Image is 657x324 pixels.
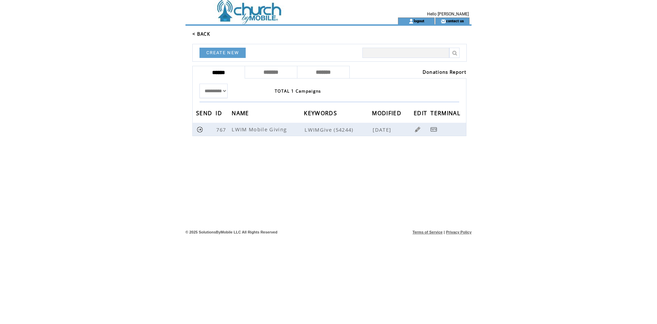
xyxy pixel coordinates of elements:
a: Terms of Service [413,230,443,234]
span: ID [216,108,224,120]
span: SEND [196,108,214,120]
img: contact_us_icon.gif [441,19,446,24]
span: MODIFIED [372,108,403,120]
a: CREATE NEW [199,48,246,58]
span: | [444,230,445,234]
a: Donations Report [423,69,466,75]
a: ID [216,111,224,115]
span: [DATE] [373,126,393,133]
span: TERMINAL [430,108,462,120]
span: LWIMGive (54244) [305,126,371,133]
span: Hello [PERSON_NAME] [427,12,469,16]
a: MODIFIED [372,111,403,115]
a: Privacy Policy [446,230,472,234]
span: KEYWORDS [304,108,339,120]
a: KEYWORDS [304,111,339,115]
a: contact us [446,19,464,23]
span: EDIT [414,108,429,120]
span: TOTAL 1 Campaigns [275,88,321,94]
span: LWIM Mobile Giving [232,126,288,133]
img: account_icon.gif [409,19,414,24]
span: 767 [216,126,228,133]
a: logout [414,19,424,23]
span: NAME [232,108,250,120]
a: < BACK [192,31,210,37]
span: © 2025 SolutionsByMobile LLC All Rights Reserved [185,230,278,234]
a: NAME [232,111,250,115]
